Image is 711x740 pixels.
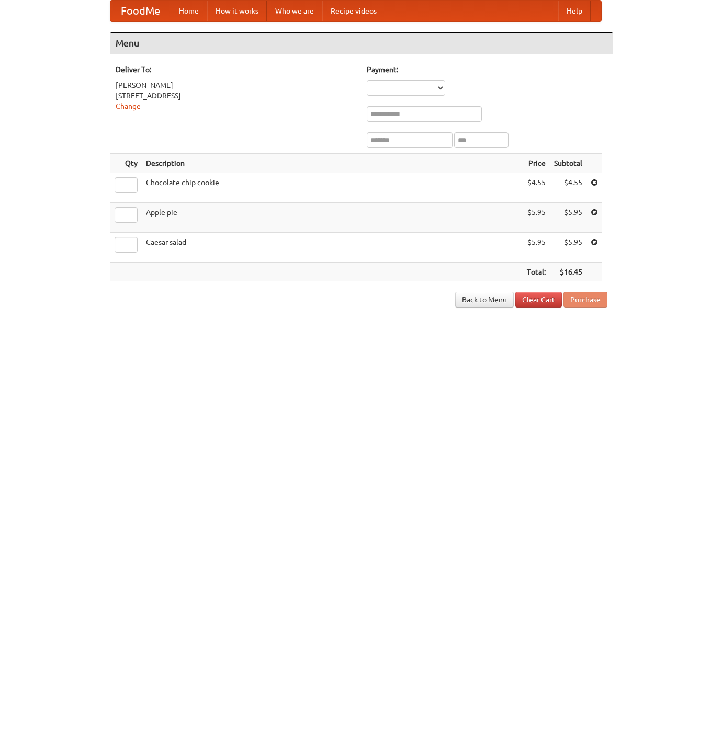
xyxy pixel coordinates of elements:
[550,263,586,282] th: $16.45
[550,203,586,233] td: $5.95
[523,203,550,233] td: $5.95
[110,154,142,173] th: Qty
[116,102,141,110] a: Change
[515,292,562,308] a: Clear Cart
[523,173,550,203] td: $4.55
[116,90,356,101] div: [STREET_ADDRESS]
[110,33,613,54] h4: Menu
[142,173,523,203] td: Chocolate chip cookie
[550,154,586,173] th: Subtotal
[142,233,523,263] td: Caesar salad
[563,292,607,308] button: Purchase
[110,1,171,21] a: FoodMe
[142,203,523,233] td: Apple pie
[116,80,356,90] div: [PERSON_NAME]
[367,64,607,75] h5: Payment:
[550,173,586,203] td: $4.55
[142,154,523,173] th: Description
[550,233,586,263] td: $5.95
[558,1,591,21] a: Help
[455,292,514,308] a: Back to Menu
[171,1,207,21] a: Home
[523,263,550,282] th: Total:
[116,64,356,75] h5: Deliver To:
[207,1,267,21] a: How it works
[267,1,322,21] a: Who we are
[523,154,550,173] th: Price
[322,1,385,21] a: Recipe videos
[523,233,550,263] td: $5.95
